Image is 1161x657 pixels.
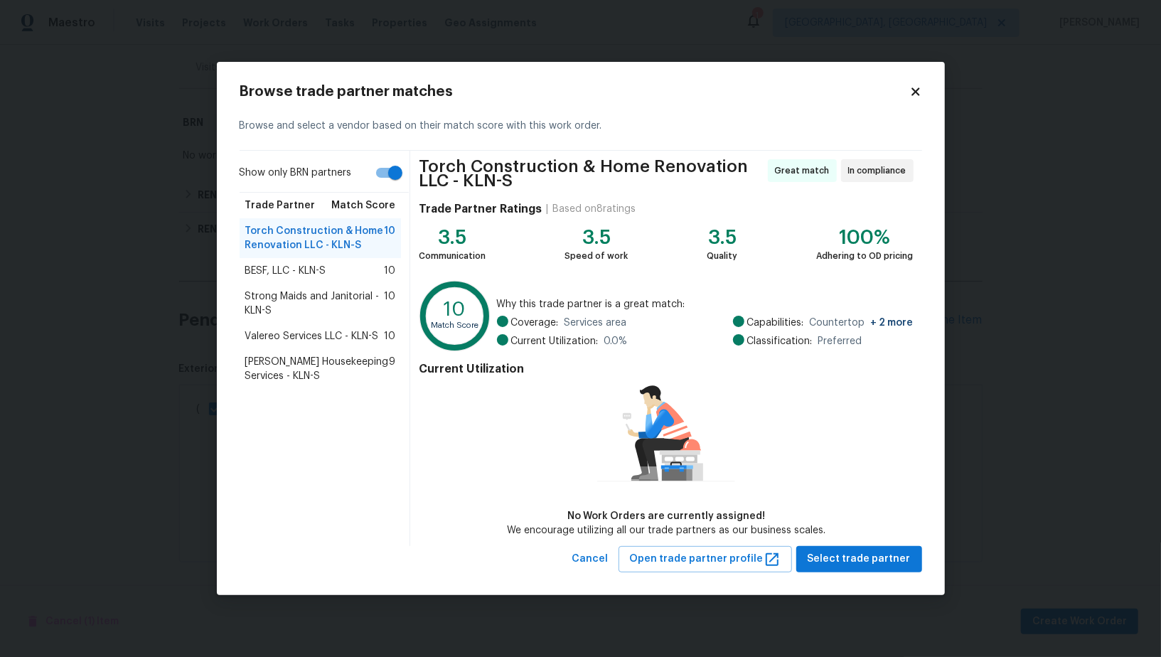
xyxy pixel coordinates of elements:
div: Communication [419,249,486,263]
span: Torch Construction & Home Renovation LLC - KLN-S [245,224,385,252]
span: 10 [384,329,395,343]
div: 3.5 [565,230,628,245]
div: We encourage utilizing all our trade partners as our business scales. [507,523,825,538]
span: Why this trade partner is a great match: [497,297,914,311]
span: Current Utilization: [511,334,599,348]
span: Torch Construction & Home Renovation LLC - KLN-S [419,159,763,188]
button: Cancel [567,546,614,572]
span: Cancel [572,550,609,568]
div: No Work Orders are currently assigned! [507,509,825,523]
span: Match Score [331,198,395,213]
div: 3.5 [707,230,737,245]
span: Preferred [818,334,862,348]
span: Open trade partner profile [630,550,781,568]
span: Classification: [747,334,813,348]
div: | [542,202,552,216]
span: + 2 more [871,318,914,328]
span: Capabilities: [747,316,804,330]
span: Show only BRN partners [240,166,352,181]
span: In compliance [848,164,912,178]
span: Select trade partner [808,550,911,568]
span: 9 [389,355,395,383]
span: Strong Maids and Janitorial - KLN-S [245,289,385,318]
span: Countertop [810,316,914,330]
div: Quality [707,249,737,263]
span: Great match [775,164,835,178]
button: Open trade partner profile [619,546,792,572]
div: Browse and select a vendor based on their match score with this work order. [240,102,922,151]
span: 10 [384,224,395,252]
span: Valereo Services LLC - KLN-S [245,329,379,343]
span: Coverage: [511,316,559,330]
div: Based on 8 ratings [552,202,636,216]
span: [PERSON_NAME] Housekeeping Services - KLN-S [245,355,390,383]
span: Trade Partner [245,198,316,213]
div: Adhering to OD pricing [817,249,914,263]
div: Speed of work [565,249,628,263]
div: 100% [817,230,914,245]
span: Services area [565,316,627,330]
div: 3.5 [419,230,486,245]
h4: Current Utilization [419,362,913,376]
span: 10 [384,264,395,278]
text: Match Score [432,322,479,330]
span: BESF, LLC - KLN-S [245,264,326,278]
h2: Browse trade partner matches [240,85,909,99]
text: 10 [444,300,466,320]
button: Select trade partner [796,546,922,572]
span: 0.0 % [604,334,628,348]
h4: Trade Partner Ratings [419,202,542,216]
span: 10 [384,289,395,318]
